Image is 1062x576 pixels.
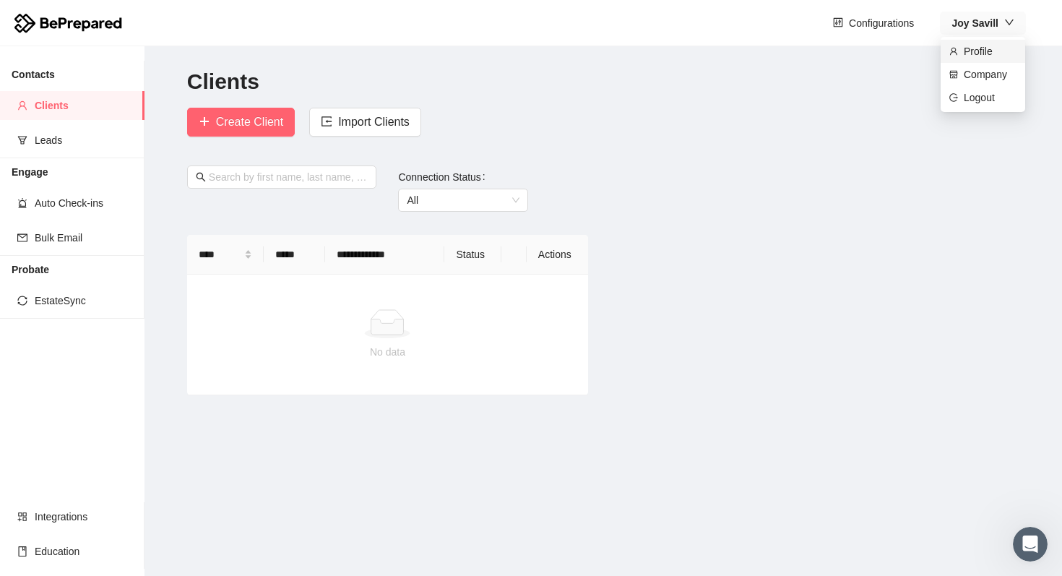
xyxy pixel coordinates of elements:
span: plus [199,116,210,129]
strong: Engage [12,166,48,178]
span: logout [949,93,958,102]
span: funnel-plot [17,135,27,145]
strong: Probate [12,264,49,275]
button: plusCreate Client [187,108,295,137]
h2: Clients [187,67,1019,97]
span: Leads [35,126,133,155]
span: Bulk Email [35,223,133,252]
span: Import Clients [338,113,410,131]
button: importImport Clients [309,108,421,137]
span: alert [17,198,27,208]
span: Configurations [849,15,914,31]
span: appstore-add [17,512,27,522]
span: import [321,116,332,129]
span: All [407,189,519,211]
th: Actions [527,235,588,275]
span: Auto Check-ins [35,189,133,218]
span: book [17,546,27,556]
button: controlConfigurations [821,12,925,35]
span: EstateSync [35,286,133,315]
span: user [949,47,958,56]
span: Integrations [35,502,133,531]
span: Create Client [216,113,283,131]
strong: Joy Savill [951,17,998,29]
th: Status [444,235,501,275]
span: control [833,17,843,29]
span: search [196,172,206,182]
iframe: Intercom live chat [1013,527,1048,562]
span: Logout [964,90,1016,106]
span: Education [35,537,133,566]
span: Clients [35,91,133,120]
span: sync [17,296,27,306]
th: Name [187,235,264,275]
span: mail [17,233,27,243]
span: Profile [964,43,1016,59]
span: Company [964,66,1016,82]
span: down [1004,17,1014,27]
label: Connection Status [398,166,491,189]
input: Search by first name, last name, email or mobile number [209,169,368,185]
button: Joy Savill [940,12,1026,35]
div: No data [199,344,577,360]
span: shop [949,70,958,79]
span: user [17,100,27,111]
strong: Contacts [12,69,55,80]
